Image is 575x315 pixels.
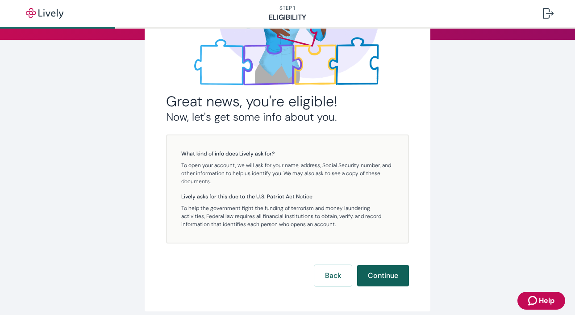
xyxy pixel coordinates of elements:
p: To help the government fight the funding of terrorism and money laundering activities, Federal la... [181,204,394,228]
button: Back [314,265,352,286]
h2: Great news, you're eligible! [166,92,409,110]
svg: Zendesk support icon [528,295,539,306]
span: Help [539,295,554,306]
h5: What kind of info does Lively ask for? [181,150,394,158]
button: Zendesk support iconHelp [517,292,565,310]
button: Log out [536,3,561,24]
h5: Lively asks for this due to the U.S. Patriot Act Notice [181,193,394,201]
p: To open your account, we will ask for your name, address, Social Security number, and other infor... [181,161,394,185]
h3: Now, let's get some info about you. [166,110,409,124]
img: Lively [20,8,70,19]
button: Continue [357,265,409,286]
